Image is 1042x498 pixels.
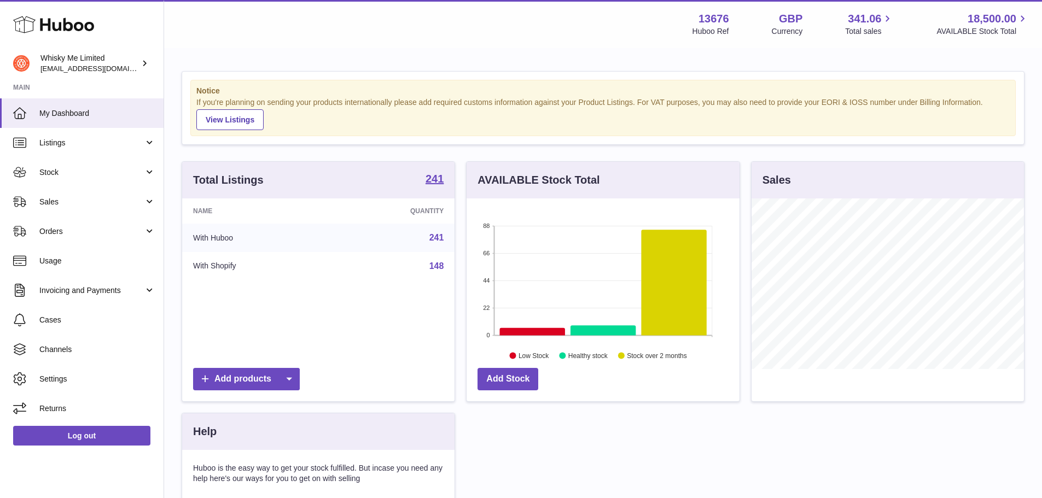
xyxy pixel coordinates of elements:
[519,351,549,359] text: Low Stock
[182,252,329,280] td: With Shopify
[196,109,264,130] a: View Listings
[193,463,444,484] p: Huboo is the easy way to get your stock fulfilled. But incase you need any help here's our ways f...
[968,11,1016,26] span: 18,500.00
[848,11,881,26] span: 341.06
[478,368,538,390] a: Add Stock
[39,167,144,178] span: Stock
[627,351,687,359] text: Stock over 2 months
[429,261,444,271] a: 148
[182,224,329,252] td: With Huboo
[426,173,444,186] a: 241
[39,138,144,148] span: Listings
[193,173,264,188] h3: Total Listings
[39,285,144,296] span: Invoicing and Payments
[762,173,791,188] h3: Sales
[429,233,444,242] a: 241
[13,55,30,72] img: orders@whiskyshop.com
[426,173,444,184] strong: 241
[40,64,161,73] span: [EMAIL_ADDRESS][DOMAIN_NAME]
[40,53,139,74] div: Whisky Me Limited
[779,11,802,26] strong: GBP
[182,198,329,224] th: Name
[193,368,300,390] a: Add products
[39,344,155,355] span: Channels
[484,304,490,311] text: 22
[936,26,1029,37] span: AVAILABLE Stock Total
[39,403,155,414] span: Returns
[936,11,1029,37] a: 18,500.00 AVAILABLE Stock Total
[39,197,144,207] span: Sales
[39,226,144,237] span: Orders
[692,26,729,37] div: Huboo Ref
[568,351,608,359] text: Healthy stock
[478,173,599,188] h3: AVAILABLE Stock Total
[484,222,490,229] text: 88
[487,332,490,338] text: 0
[845,26,894,37] span: Total sales
[698,11,729,26] strong: 13676
[39,108,155,119] span: My Dashboard
[484,250,490,256] text: 66
[329,198,455,224] th: Quantity
[772,26,803,37] div: Currency
[196,86,1010,96] strong: Notice
[39,256,155,266] span: Usage
[196,97,1010,130] div: If you're planning on sending your products internationally please add required customs informati...
[13,426,150,446] a: Log out
[39,315,155,325] span: Cases
[484,277,490,284] text: 44
[193,424,217,439] h3: Help
[845,11,894,37] a: 341.06 Total sales
[39,374,155,384] span: Settings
